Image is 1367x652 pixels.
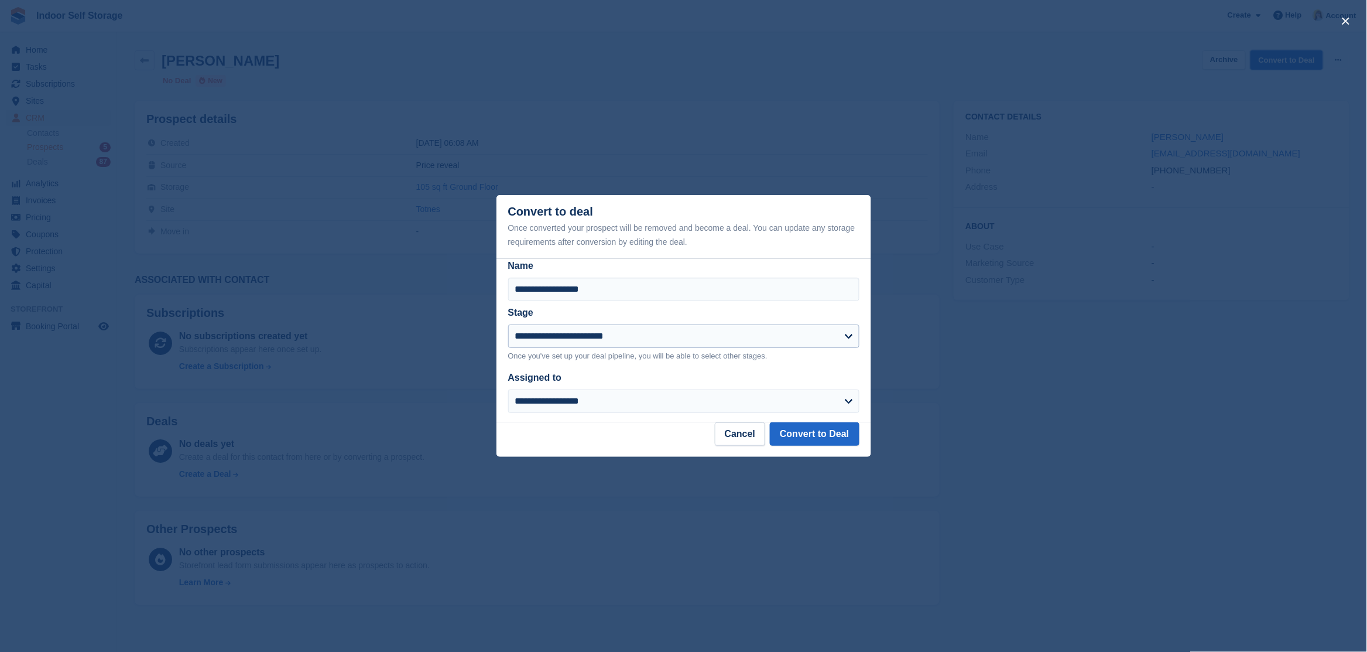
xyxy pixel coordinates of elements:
button: Cancel [715,422,765,446]
button: close [1337,12,1355,30]
p: Once you've set up your deal pipeline, you will be able to select other stages. [508,350,859,362]
div: Once converted your prospect will be removed and become a deal. You can update any storage requir... [508,221,859,249]
label: Stage [508,308,534,318]
button: Convert to Deal [770,422,859,446]
label: Assigned to [508,373,562,383]
label: Name [508,259,859,273]
div: Convert to deal [508,205,859,249]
